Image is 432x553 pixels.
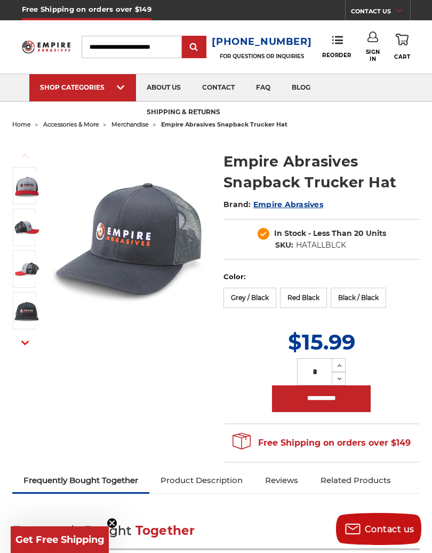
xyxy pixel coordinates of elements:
[223,151,420,193] h1: Empire Abrasives Snapback Trucker Hat
[394,31,410,62] a: Cart
[296,240,346,251] dd: HATALLBLCK
[13,172,40,199] img: Empire Abrasives Snapback Trucker Hat
[212,53,311,60] p: FOR QUESTIONS OR INQUIRIES
[13,297,40,324] img: Empire Abrasives Snapback Trucker Hat
[245,74,281,101] a: faq
[336,513,421,545] button: Contact us
[136,74,191,101] a: about us
[288,329,355,355] span: $15.99
[12,469,149,492] a: Frequently Bought Together
[308,228,352,238] span: - Less Than
[281,74,321,101] a: blog
[275,240,293,251] dt: SKU:
[322,35,351,58] a: Reorder
[49,157,209,318] img: Empire Abrasives Snapback Trucker Hat
[13,214,40,241] img: Empire Abrasives Snapback Trucker Hat
[191,74,245,101] a: contact
[22,37,71,57] img: Empire Abrasives
[366,228,386,238] span: Units
[136,99,231,127] a: shipping & returns
[354,228,364,238] span: 20
[107,518,117,528] button: Close teaser
[254,469,309,492] a: Reviews
[12,331,38,354] button: Next
[12,121,31,128] a: home
[394,53,410,60] span: Cart
[322,52,351,59] span: Reorder
[253,200,323,209] a: Empire Abrasives
[40,83,125,91] div: SHOP CATEGORIES
[223,200,251,209] span: Brand:
[111,121,149,128] a: merchandise
[15,534,105,546] span: Get Free Shipping
[366,49,380,62] span: Sign In
[365,524,414,534] span: Contact us
[12,144,38,167] button: Previous
[11,526,109,553] div: Get Free ShippingClose teaser
[274,228,306,238] span: In Stock
[183,37,205,58] input: Submit
[135,523,195,538] span: Together
[351,5,410,20] a: CONTACT US
[233,432,411,454] span: Free Shipping on orders over $149
[223,272,420,282] label: Color:
[43,121,99,128] a: accessories & more
[12,523,131,538] span: Frequently Bought
[309,469,402,492] a: Related Products
[149,469,254,492] a: Product Description
[212,34,311,50] a: [PHONE_NUMBER]
[13,256,40,282] img: Empire Abrasives Snapback Trucker Hat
